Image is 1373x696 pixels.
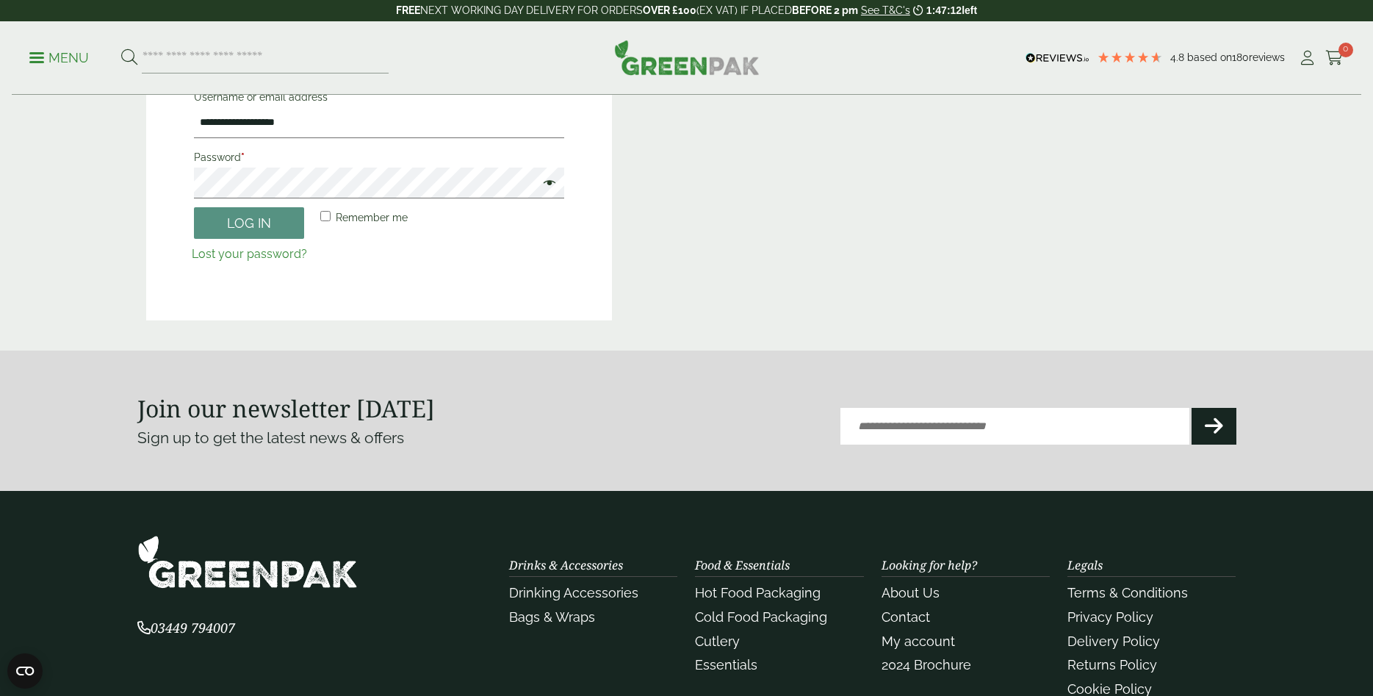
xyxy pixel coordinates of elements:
[882,657,971,672] a: 2024 Brochure
[137,426,632,450] p: Sign up to get the latest news & offers
[137,622,235,636] a: 03449 794007
[192,247,307,261] a: Lost your password?
[1232,51,1249,63] span: 180
[695,634,740,649] a: Cutlery
[695,585,821,600] a: Hot Food Packaging
[1170,51,1187,63] span: 4.8
[1338,43,1353,57] span: 0
[137,619,235,636] span: 03449 794007
[882,585,940,600] a: About Us
[861,4,910,16] a: See T&C's
[1325,47,1344,69] a: 0
[792,4,858,16] strong: BEFORE 2 pm
[509,609,595,625] a: Bags & Wraps
[643,4,696,16] strong: OVER £100
[1067,634,1160,649] a: Delivery Policy
[320,211,331,221] input: Remember me
[882,634,955,649] a: My account
[1026,53,1089,63] img: REVIEWS.io
[882,609,930,625] a: Contact
[7,653,43,689] button: Open CMP widget
[137,535,358,589] img: GreenPak Supplies
[695,609,827,625] a: Cold Food Packaging
[396,4,420,16] strong: FREE
[194,147,564,168] label: Password
[1097,51,1163,64] div: 4.78 Stars
[194,87,564,107] label: Username or email address
[509,585,638,600] a: Drinking Accessories
[1067,657,1157,672] a: Returns Policy
[695,657,757,672] a: Essentials
[194,207,304,239] button: Log in
[614,40,760,75] img: GreenPak Supplies
[336,212,408,223] span: Remember me
[1067,609,1153,625] a: Privacy Policy
[1298,51,1316,65] i: My Account
[962,4,977,16] span: left
[1325,51,1344,65] i: Cart
[1067,585,1188,600] a: Terms & Conditions
[926,4,962,16] span: 1:47:12
[1249,51,1285,63] span: reviews
[29,49,89,67] p: Menu
[137,392,435,424] strong: Join our newsletter [DATE]
[29,49,89,64] a: Menu
[1187,51,1232,63] span: Based on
